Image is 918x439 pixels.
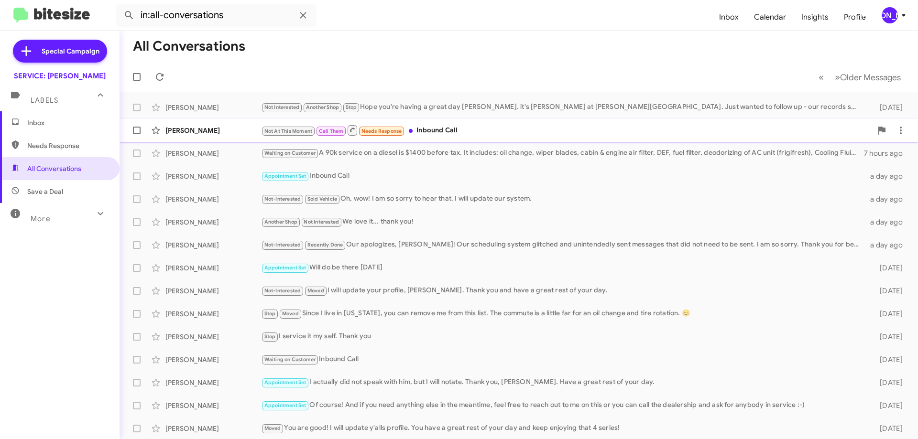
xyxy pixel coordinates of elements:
[261,262,864,273] div: Will do be there [DATE]
[304,219,339,225] span: Not Interested
[711,3,746,31] a: Inbox
[306,104,339,110] span: Another Shop
[165,126,261,135] div: [PERSON_NAME]
[874,7,907,23] button: [PERSON_NAME]
[27,118,109,128] span: Inbox
[835,71,840,83] span: »
[264,356,316,363] span: Waiting on Customer
[165,309,261,319] div: [PERSON_NAME]
[261,354,864,365] div: Inbound Call
[261,331,864,342] div: I service it my self. Thank you
[840,72,901,83] span: Older Messages
[864,171,910,181] div: a day ago
[264,219,297,225] span: Another Shop
[264,104,300,110] span: Not Interested
[864,217,910,227] div: a day ago
[864,263,910,273] div: [DATE]
[165,194,261,204] div: [PERSON_NAME]
[27,141,109,150] span: Needs Response
[165,401,261,410] div: [PERSON_NAME]
[261,285,864,296] div: I will update your profile, [PERSON_NAME]. Thank you and have a great rest of your day.
[165,355,261,364] div: [PERSON_NAME]
[264,173,306,179] span: Appointment Set
[261,239,864,250] div: Our apologizes, [PERSON_NAME]! Our scheduling system glitched and unintendedly sent messages that...
[264,288,301,294] span: Not-Interested
[264,379,306,385] span: Appointment Set
[133,39,245,54] h1: All Conversations
[264,425,281,431] span: Moved
[864,286,910,296] div: [DATE]
[27,164,81,173] span: All Conversations
[261,216,864,227] div: We love it... thank you!
[813,67,907,87] nav: Page navigation example
[261,193,864,204] div: Oh, wow! I am so sorry to hear that. I will update our system.
[31,214,50,223] span: More
[27,187,63,196] span: Save a Deal
[264,333,276,340] span: Stop
[813,67,830,87] button: Previous
[165,171,261,181] div: [PERSON_NAME]
[165,217,261,227] div: [PERSON_NAME]
[819,71,824,83] span: «
[864,332,910,342] div: [DATE]
[264,242,301,248] span: Not-Interested
[864,401,910,410] div: [DATE]
[264,402,306,408] span: Appointment Set
[165,263,261,273] div: [PERSON_NAME]
[165,424,261,433] div: [PERSON_NAME]
[361,128,402,134] span: Needs Response
[165,332,261,342] div: [PERSON_NAME]
[31,96,58,105] span: Labels
[264,311,276,317] span: Stop
[261,124,872,136] div: Inbound Call
[307,196,337,202] span: Sold Vehicle
[264,128,313,134] span: Not At This Moment
[864,378,910,387] div: [DATE]
[864,424,910,433] div: [DATE]
[864,355,910,364] div: [DATE]
[264,150,316,156] span: Waiting on Customer
[261,102,864,113] div: Hope you're having a great day [PERSON_NAME]. it's [PERSON_NAME] at [PERSON_NAME][GEOGRAPHIC_DATA...
[307,288,324,294] span: Moved
[165,103,261,112] div: [PERSON_NAME]
[307,242,343,248] span: Recently Done
[264,265,306,271] span: Appointment Set
[829,67,907,87] button: Next
[42,46,99,56] span: Special Campaign
[864,240,910,250] div: a day ago
[165,286,261,296] div: [PERSON_NAME]
[261,148,864,159] div: A 90k service on a diesel is $1400 before tax. It includes: oil change, wiper blades, cabin & eng...
[864,103,910,112] div: [DATE]
[13,40,107,63] a: Special Campaign
[882,7,898,23] div: [PERSON_NAME]
[261,171,864,182] div: Inbound Call
[282,311,299,317] span: Moved
[319,128,344,134] span: Call Them
[864,194,910,204] div: a day ago
[864,309,910,319] div: [DATE]
[261,377,864,388] div: I actually did not speak with him, but I will notate. Thank you, [PERSON_NAME]. Have a great rest...
[116,4,317,27] input: Search
[165,149,261,158] div: [PERSON_NAME]
[165,240,261,250] div: [PERSON_NAME]
[261,423,864,434] div: You are good! I will update y'alls profile. You have a great rest of your day and keep enjoying t...
[746,3,794,31] a: Calendar
[864,149,910,158] div: 7 hours ago
[794,3,836,31] a: Insights
[346,104,357,110] span: Stop
[14,71,106,81] div: SERVICE: [PERSON_NAME]
[261,308,864,319] div: Since I live in [US_STATE], you can remove me from this list. The commute is a little far for an ...
[836,3,874,31] a: Profile
[264,196,301,202] span: Not-Interested
[261,400,864,411] div: Of course! And if you need anything else in the meantime, feel free to reach out to me on this or...
[165,378,261,387] div: [PERSON_NAME]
